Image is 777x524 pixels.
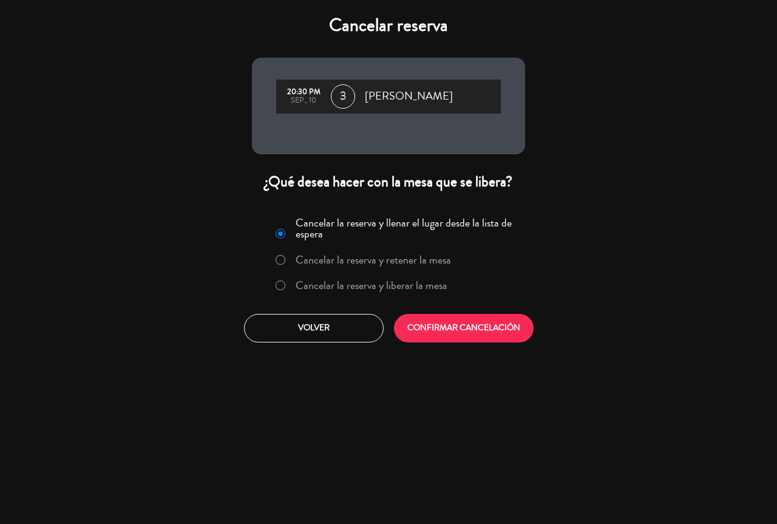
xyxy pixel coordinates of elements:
[365,87,453,106] span: [PERSON_NAME]
[252,15,525,36] h4: Cancelar reserva
[252,172,525,191] div: ¿Qué desea hacer con la mesa que se libera?
[244,314,384,342] button: Volver
[282,97,325,105] div: sep., 10
[331,84,355,109] span: 3
[296,280,447,291] label: Cancelar la reserva y liberar la mesa
[282,88,325,97] div: 20:30 PM
[296,217,518,239] label: Cancelar la reserva y llenar el lugar desde la lista de espera
[394,314,534,342] button: CONFIRMAR CANCELACIÓN
[296,254,451,265] label: Cancelar la reserva y retener la mesa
